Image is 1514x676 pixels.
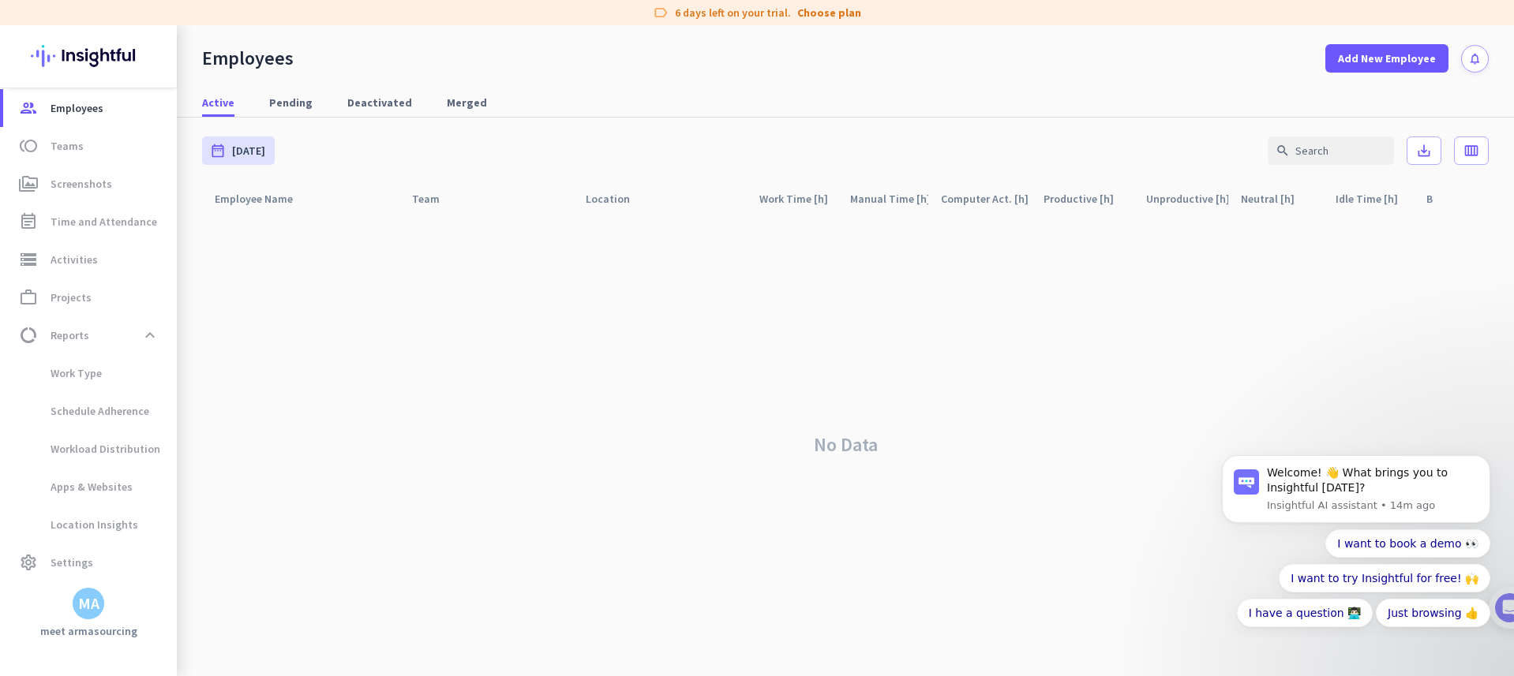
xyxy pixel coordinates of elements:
[79,492,158,555] button: Messages
[210,143,226,159] i: date_range
[3,392,177,430] a: Schedule Adherence
[19,136,38,155] i: toll
[16,354,102,392] span: Work Type
[3,543,177,581] a: settingsSettings
[277,6,305,35] div: Close
[259,532,293,543] span: Tasks
[237,492,316,555] button: Tasks
[51,553,93,572] span: Settings
[1336,188,1414,210] div: Idle Time [h]
[3,354,177,392] a: Work Type
[1463,143,1479,159] i: calendar_view_week
[1198,441,1514,637] iframe: Intercom notifications message
[1416,143,1432,159] i: save_alt
[88,170,260,185] div: [PERSON_NAME] from Insightful
[1407,136,1441,165] button: save_alt
[1468,52,1482,65] i: notifications
[447,95,487,110] span: Merged
[3,430,177,468] a: Workload Distribution
[232,143,265,159] span: [DATE]
[51,250,98,269] span: Activities
[134,7,185,34] h1: Tasks
[759,188,838,210] div: Work Time [h]
[19,212,38,231] i: event_note
[185,532,210,543] span: Help
[22,61,294,118] div: 🎊 Welcome to Insightful! 🎊
[3,165,177,203] a: perm_mediaScreenshots
[19,553,38,572] i: settings
[61,275,268,290] div: Add employees
[51,136,84,155] span: Teams
[1338,50,1436,66] span: Add New Employee
[3,127,177,165] a: tollTeams
[16,392,149,430] span: Schedule Adherence
[158,492,237,555] button: Help
[202,95,234,110] span: Active
[1044,188,1133,210] div: Productive [h]
[3,278,177,316] a: work_outlineProjects
[16,207,56,224] p: 4 steps
[1454,136,1489,165] button: calendar_view_week
[1268,136,1394,165] input: Search
[3,506,177,543] a: Location Insights
[16,506,138,543] span: Location Insights
[51,288,92,307] span: Projects
[412,188,459,210] div: Team
[51,212,157,231] span: Time and Attendance
[347,95,412,110] span: Deactivated
[202,214,1489,676] div: No Data
[941,188,1031,210] div: Computer Act. [h]
[3,241,177,278] a: storageActivities
[29,269,287,294] div: 1Add employees
[797,5,861,21] a: Choose plan
[61,454,268,486] div: Initial tracking settings and how to edit them
[586,188,649,210] div: Location
[1146,188,1228,210] div: Unproductive [h]
[19,326,38,345] i: data_usage
[850,188,928,210] div: Manual Time [h]
[23,532,55,543] span: Home
[1461,45,1489,73] button: notifications
[3,468,177,506] a: Apps & Websites
[19,174,38,193] i: perm_media
[1426,188,1505,210] div: Break Time [h]
[19,250,38,269] i: storage
[78,596,99,611] div: MA
[51,174,112,193] span: Screenshots
[29,449,287,486] div: 2Initial tracking settings and how to edit them
[215,188,312,210] div: Employee Name
[269,95,313,110] span: Pending
[1325,44,1448,73] button: Add New Employee
[1241,188,1314,210] div: Neutral [h]
[61,301,275,367] div: It's time to add your employees! This is crucial since Insightful will start collecting their act...
[92,532,146,543] span: Messages
[202,47,294,70] div: Employees
[31,25,146,87] img: Insightful logo
[653,5,669,21] i: label
[16,430,160,468] span: Workload Distribution
[3,203,177,241] a: event_noteTime and Attendance
[16,468,133,506] span: Apps & Websites
[61,379,213,411] button: Add your employees
[51,99,103,118] span: Employees
[51,326,89,345] span: Reports
[3,316,177,354] a: data_usageReportsexpand_less
[3,89,177,127] a: groupEmployees
[56,165,81,190] img: Profile image for Tamara
[136,321,164,349] button: expand_less
[1276,144,1290,158] i: search
[19,288,38,307] i: work_outline
[22,118,294,155] div: You're just a few steps away from completing the essential app setup
[19,99,38,118] i: group
[201,207,300,224] p: About 10 minutes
